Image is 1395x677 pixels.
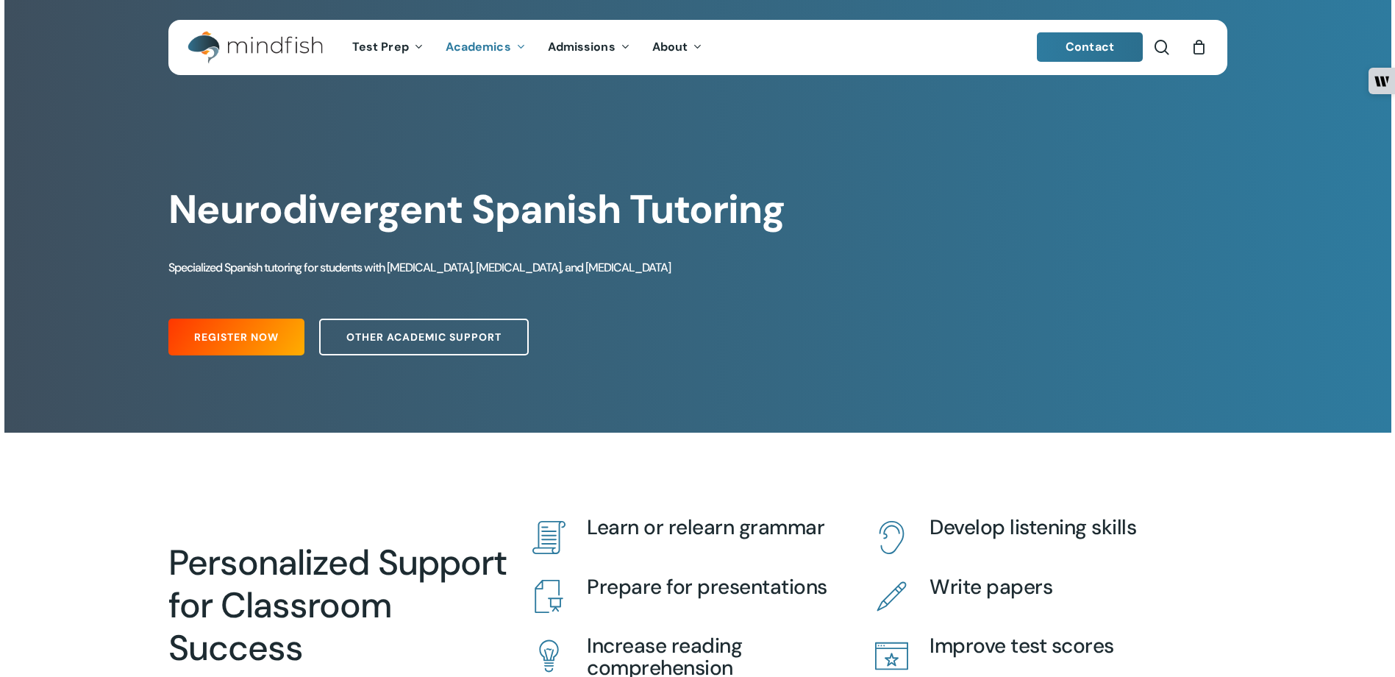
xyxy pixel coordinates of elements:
[168,20,1227,75] header: Main Menu
[346,330,502,344] span: Other Academic Support
[930,635,1179,657] h4: Improve test scores
[1037,32,1143,62] a: Contact
[352,39,409,54] span: Test Prep
[652,39,688,54] span: About
[435,41,537,54] a: Academics
[168,319,304,355] a: Register Now
[341,20,713,75] nav: Main Menu
[446,39,511,54] span: Academics
[1298,580,1374,656] iframe: Chatbot
[341,41,435,54] a: Test Prep
[537,41,641,54] a: Admissions
[194,330,279,344] span: Register Now
[168,186,1227,233] h1: Neurodivergent Spanish Tutoring
[1191,39,1207,55] a: Cart
[548,39,616,54] span: Admissions
[587,517,836,539] h4: Learn or relearn grammar
[641,41,714,54] a: About
[930,576,1179,598] h4: Write papers
[168,260,671,275] span: Specialized Spanish tutoring for students with [MEDICAL_DATA], [MEDICAL_DATA], and [MEDICAL_DATA]
[1066,39,1114,54] span: Contact
[930,517,1179,539] h4: Develop listening skills
[168,542,507,670] h2: Personalized Support for Classroom Success
[587,576,836,598] h4: Prepare for presentations
[319,319,529,355] a: Other Academic Support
